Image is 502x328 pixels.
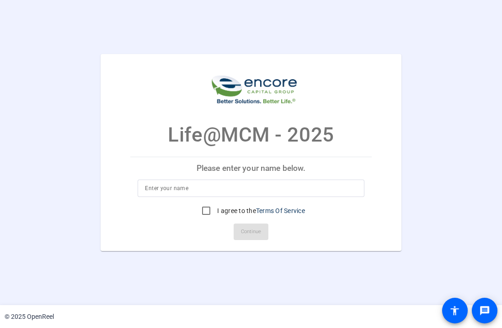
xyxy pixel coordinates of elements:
p: Please enter your name below. [130,158,371,180]
p: Life@MCM - 2025 [168,120,334,150]
label: I agree to the [215,206,305,215]
a: Terms Of Service [256,207,305,214]
mat-icon: message [479,305,490,316]
div: © 2025 OpenReel [5,312,54,322]
input: Enter your name [145,183,357,194]
img: company-logo [205,63,297,106]
mat-icon: accessibility [449,305,460,316]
